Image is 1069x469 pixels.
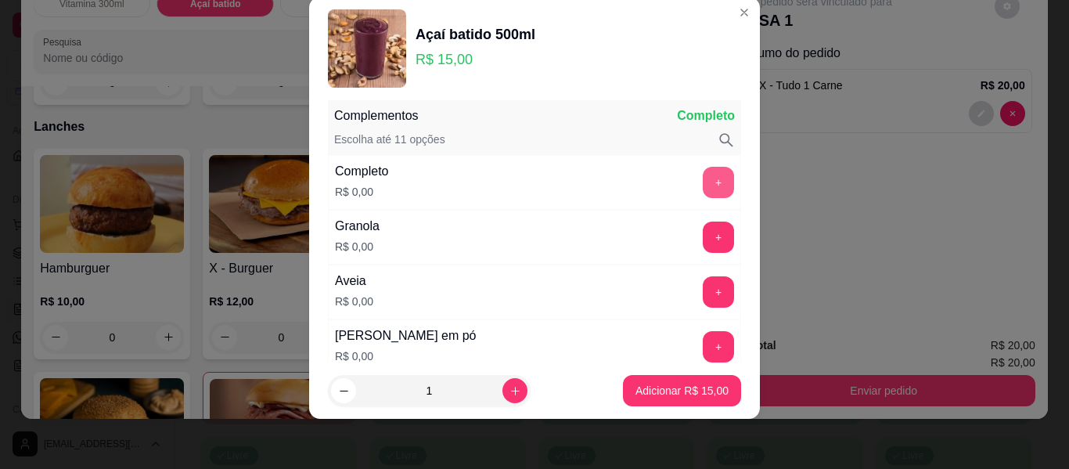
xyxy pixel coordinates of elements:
[335,326,477,345] div: [PERSON_NAME] em pó
[335,217,380,236] div: Granola
[335,348,477,364] p: R$ 0,00
[703,222,734,253] button: add
[416,49,535,70] p: R$ 15,00
[703,331,734,363] button: add
[335,239,380,254] p: R$ 0,00
[502,378,527,403] button: increase-product-quantity
[334,132,445,149] p: Escolha até 11 opções
[335,184,388,200] p: R$ 0,00
[328,9,406,88] img: product-image
[703,167,734,198] button: add
[335,272,373,290] div: Aveia
[335,294,373,309] p: R$ 0,00
[623,375,741,406] button: Adicionar R$ 15,00
[416,23,535,45] div: Açaí batido 500ml
[334,106,419,125] p: Complementos
[677,106,735,125] p: Completo
[635,383,729,399] p: Adicionar R$ 15,00
[331,378,356,403] button: decrease-product-quantity
[703,276,734,308] button: add
[335,162,388,181] div: Completo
